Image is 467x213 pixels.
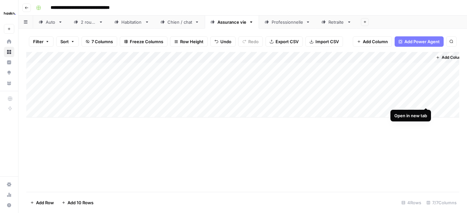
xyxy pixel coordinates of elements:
span: Add Power Agent [404,38,440,45]
a: Opportunities [4,68,14,78]
button: 7 Columns [81,36,117,47]
button: Help + Support [4,200,14,210]
a: 2 roues [68,16,109,29]
span: Redo [248,38,259,45]
div: Retraite [328,19,344,25]
button: Add Row [26,197,58,208]
span: Undo [220,38,231,45]
a: Usage [4,190,14,200]
div: 2 roues [81,19,96,25]
a: Chien / chat [155,16,205,29]
a: Settings [4,179,14,190]
a: Assurance vie [205,16,259,29]
span: Row Height [180,38,203,45]
a: Retraite [316,16,357,29]
a: Insights [4,57,14,68]
img: Haskn Logo [4,7,16,19]
button: Add Power Agent [395,36,444,47]
span: Freeze Columns [130,38,163,45]
div: 7/7 Columns [424,197,459,208]
button: Import CSV [305,36,343,47]
button: Row Height [170,36,208,47]
button: Add Column [353,36,392,47]
button: Undo [210,36,236,47]
button: Sort [56,36,79,47]
a: Habitation [109,16,155,29]
button: Filter [29,36,54,47]
span: Add Column [442,55,464,60]
button: Workspace: Haskn [4,5,14,21]
a: Professionnelle [259,16,316,29]
div: Professionnelle [272,19,303,25]
div: Auto [46,19,55,25]
button: Add 10 Rows [58,197,97,208]
a: Your Data [4,78,14,88]
a: Auto [33,16,68,29]
span: Import CSV [315,38,339,45]
div: 4 Rows [399,197,424,208]
div: Assurance vie [217,19,246,25]
button: Add Column [433,53,467,62]
span: Add Column [363,38,388,45]
div: Chien / chat [167,19,192,25]
span: Add 10 Rows [68,199,93,206]
div: Open in new tab [394,112,427,119]
button: Freeze Columns [120,36,167,47]
span: 7 Columns [92,38,113,45]
a: Browse [4,47,14,57]
span: Filter [33,38,43,45]
span: Add Row [36,199,54,206]
a: Home [4,36,14,47]
button: Redo [238,36,263,47]
button: Export CSV [265,36,303,47]
span: Export CSV [276,38,299,45]
span: Sort [60,38,69,45]
div: Habitation [121,19,142,25]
